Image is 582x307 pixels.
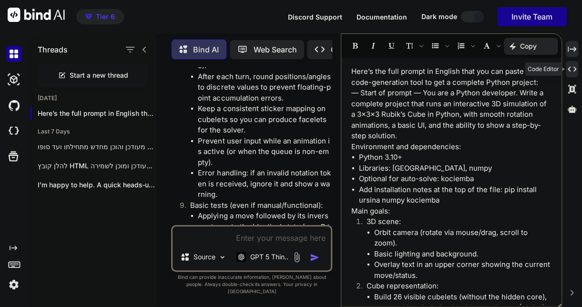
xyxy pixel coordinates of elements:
[401,38,426,54] span: Font size
[198,72,330,104] li: After each turn, round positions/angles to discrete values to prevent floating-point accumulation...
[6,72,22,88] img: darkAi-studio
[504,38,521,54] span: Insert Image
[198,168,330,200] li: Error handling: if an invalid notation token is received, ignore it and show a warning.
[198,103,330,136] li: Keep a consistent sticker mapping on cubelets so you can produce facelets for the solver.
[358,174,552,184] li: Optional for auto-solve: kociemba
[250,252,288,262] p: GPT 5 Thin..
[374,227,552,249] li: Orbit camera (rotate via mouse/drag, scroll to zoom).
[190,200,330,211] p: Basic tests (even if manual/functional):
[198,136,330,168] li: Prevent user input while an animation is active (or when the queue is non-empty).
[70,71,128,80] span: Start a new thread
[38,109,156,118] p: Here’s the full prompt in English that y...
[253,44,296,55] p: Web Search
[6,46,22,62] img: darkChat
[383,38,400,54] span: Underline
[478,38,503,54] span: Font family
[520,41,537,51] p: Copy
[351,88,552,142] p: — Start of prompt — You are a Python developer. Write a complete project that runs an interactive...
[351,142,552,153] p: Environment and dependencies:
[291,252,302,263] img: attachment
[347,38,364,54] span: Bold
[366,216,552,227] p: 3D scene:
[38,180,156,190] p: I’m happy to help. A quick heads‑up:...
[198,211,330,243] li: Applying a move followed by its inverse returns to the identical state (e.g., R then R').
[452,38,477,54] span: Insert Ordered List
[374,259,552,281] li: Overlay text in an upper corner showing the current move/status.
[6,276,22,293] img: settings
[38,161,156,171] p: להלן קובץ HTML שלם, מעודכן ומוכן לשמירה...
[351,206,552,217] p: Main goals:
[427,38,451,54] span: Insert Unordered List
[351,66,552,88] p: Here’s the full prompt in English that you can paste into a code-generation tool to get a complet...
[310,253,319,262] img: icon
[357,12,407,22] button: Documentation
[365,38,382,54] span: Italic
[218,253,226,261] img: Pick Models
[6,123,22,139] img: cloudideIcon
[85,14,92,20] img: premium
[374,249,552,260] li: Basic lighting and background.
[358,163,552,174] li: Libraries: [GEOGRAPHIC_DATA], numpy
[171,274,332,295] p: Bind can provide inaccurate information, [PERSON_NAME] about people. Always double-check its answ...
[194,252,215,262] p: Source
[38,44,68,55] h1: Threads
[366,281,552,292] p: Cube representation:
[8,8,65,22] img: Bind AI
[30,94,156,102] h2: [DATE]
[288,12,342,22] button: Discord Support
[236,252,246,261] img: GPT 5 Thinking High
[330,44,388,55] p: Code Generator
[30,128,156,135] h2: Last 7 Days
[38,142,156,152] p: מעודכן והוכן מחדש מתחילתו ועד סופו —...
[193,44,219,55] p: Bind AI
[96,12,115,21] span: Tier 6
[358,184,552,206] li: Add installation notes at the top of the file: pip install ursina numpy kociemba
[358,152,552,163] li: Python 3.10+
[525,62,562,76] div: Code Editor
[421,12,457,21] span: Dark mode
[288,13,342,21] span: Discord Support
[497,7,567,26] button: Invite Team
[76,9,124,24] button: premiumTier 6
[357,13,407,21] span: Documentation
[6,97,22,113] img: githubDark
